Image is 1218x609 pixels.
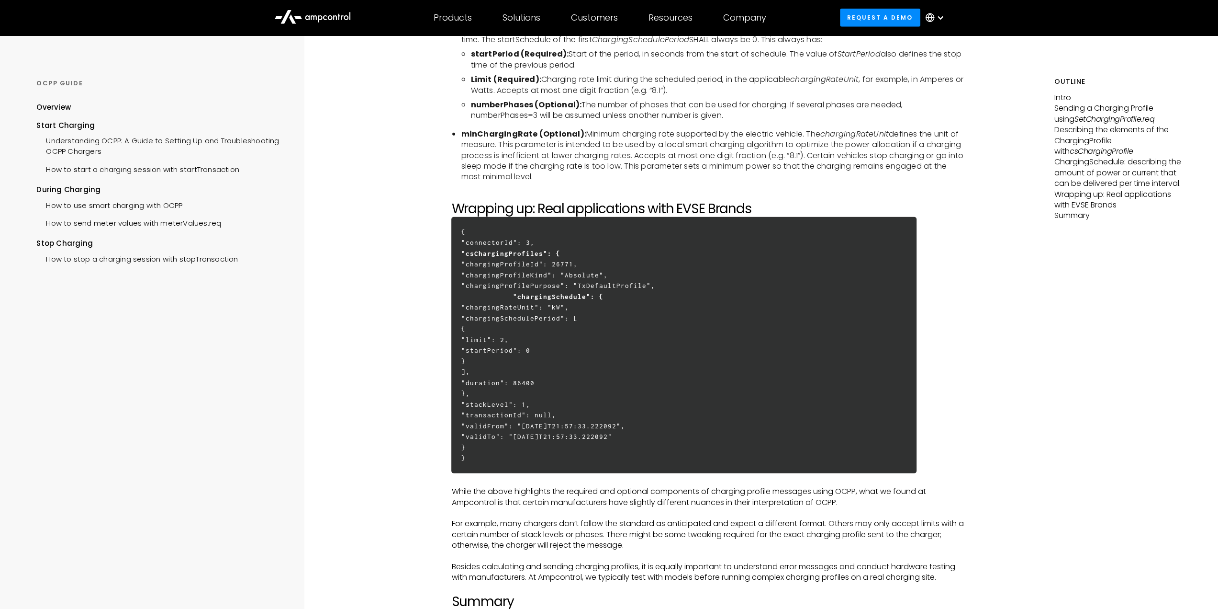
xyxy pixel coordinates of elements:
em: SetChargingProfile.req [1074,114,1154,125]
b: Limit (Required): [470,74,541,85]
div: Start Charging [36,120,280,131]
p: Wrapping up: Real applications with EVSE Brands [1054,189,1182,211]
li: Charging rate limit during the scheduled period, in the applicable , for example, in Amperes or W... [470,74,968,96]
li: Start of the period, in seconds from the start of schedule. The value of also defines the stop ti... [470,49,968,70]
b: startPeriod (Required): [470,48,569,59]
div: Company [723,12,766,23]
p: Intro [1054,92,1182,103]
i: StartPeriod [837,48,880,59]
i: chargingRateUnit [790,74,859,85]
strong: "csChargingProfiles": { [461,250,560,257]
h5: Outline [1054,77,1182,87]
div: Resources [648,12,693,23]
div: Products [434,12,472,23]
p: ‍ [451,508,968,518]
em: csChargingProfile [1070,146,1133,157]
li: The number of phases that can be used for charging. If several phases are needed, numberPhases=3 ... [470,100,968,121]
i: chargingRateUnit [820,128,889,139]
p: ‍ [451,476,968,486]
div: Customers [571,12,618,23]
b: numberPhases (Optional): [470,99,581,110]
a: How to send meter values with meterValues.req [36,213,221,231]
h2: Wrapping up: Real applications with EVSE Brands [451,201,968,217]
a: Understanding OCPP: A Guide to Setting Up and Troubleshooting OCPP Chargers [36,131,280,160]
a: How to start a charging session with startTransaction [36,160,239,177]
p: Summary [1054,210,1182,221]
div: Stop Charging [36,238,280,249]
a: Request a demo [840,9,920,26]
h6: { "connectorId": 3, "chargingProfileId": 26771, "chargingProfileKind": "Absolute", "chargingProfi... [451,217,916,473]
p: ‍ [451,551,968,562]
p: ChargingSchedule: describing the amount of power or current that can be delivered per time interval. [1054,157,1182,189]
p: Besides calculating and sending charging profiles, it is equally important to understand error me... [451,562,968,583]
strong: "chargingSchedule": { [513,293,603,300]
div: OCPP GUIDE [36,79,280,88]
p: While the above highlights the required and optional components of charging profile messages usin... [451,486,968,508]
b: minChargingRate (Optional): [461,128,586,139]
p: ‍ [451,190,968,201]
i: ChargingSchedulePeriod [592,34,689,45]
p: Describing the elements of the ChargingProfile with [1054,125,1182,157]
div: Solutions [503,12,540,23]
div: During Charging [36,184,280,195]
p: For example, many chargers don’t follow the standard as anticipated and expect a different format... [451,518,968,551]
p: Sending a Charging Profile using [1054,103,1182,125]
a: How to stop a charging session with stopTransaction [36,249,238,267]
a: Overview [36,102,71,120]
div: Overview [36,102,71,113]
p: ‍ [451,583,968,594]
li: Minimum charging rate supported by the electric vehicle. The defines the unit of measure. This pa... [461,129,968,183]
a: How to use smart charging with OCPP [36,195,182,213]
